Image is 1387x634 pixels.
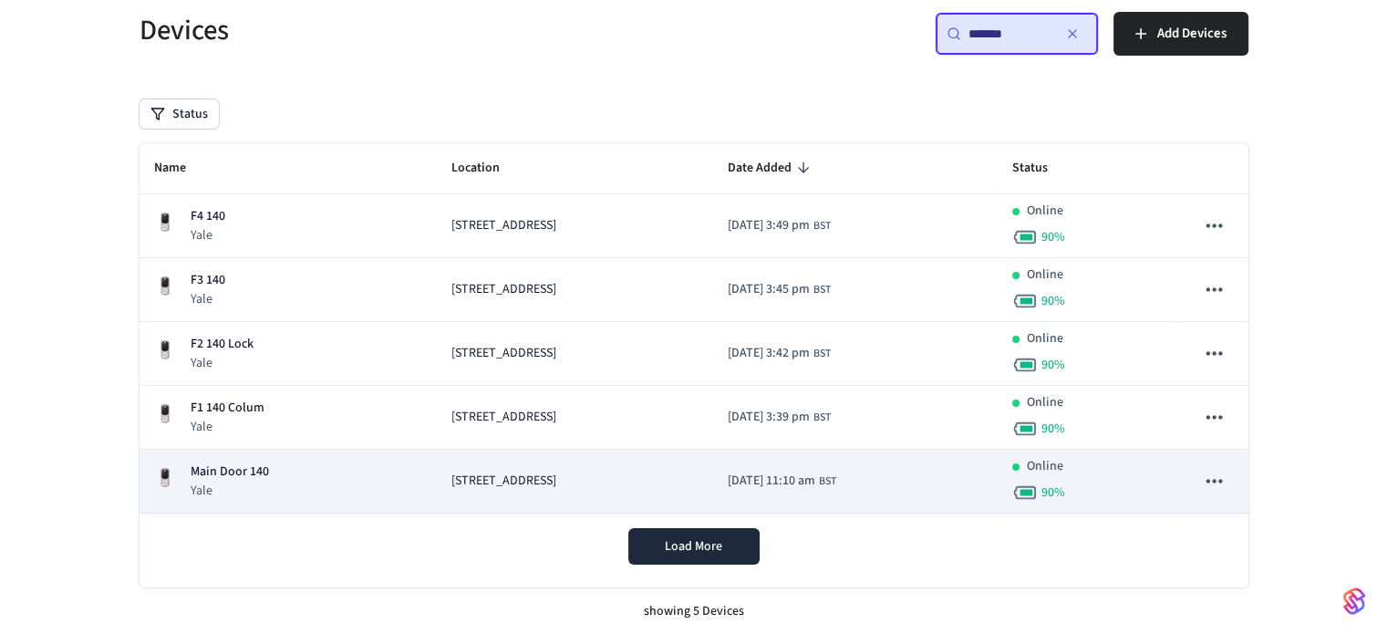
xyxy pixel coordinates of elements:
img: Yale Assure Touchscreen Wifi Smart Lock, Satin Nickel, Front [154,467,176,489]
button: Load More [628,528,760,565]
p: Online [1027,265,1063,285]
span: BST [813,346,831,362]
span: 90 % [1041,292,1065,310]
div: Europe/London [728,280,831,299]
div: Europe/London [728,472,836,491]
p: Main Door 140 [191,463,269,482]
span: 90 % [1041,228,1065,246]
span: [STREET_ADDRESS] [451,344,556,363]
span: Add Devices [1157,22,1227,46]
span: BST [813,410,831,426]
img: Yale Assure Touchscreen Wifi Smart Lock, Satin Nickel, Front [154,275,176,297]
span: BST [813,218,831,234]
span: [STREET_ADDRESS] [451,216,556,235]
span: Load More [665,537,722,556]
img: Yale Assure Touchscreen Wifi Smart Lock, Satin Nickel, Front [154,212,176,234]
span: 90 % [1041,483,1065,502]
span: [DATE] 3:42 pm [728,344,810,363]
p: F1 140 Colum [191,399,264,418]
p: Yale [191,226,225,244]
div: Europe/London [728,408,831,427]
p: Online [1027,329,1063,348]
span: [STREET_ADDRESS] [451,408,556,427]
div: Europe/London [728,344,831,363]
img: Yale Assure Touchscreen Wifi Smart Lock, Satin Nickel, Front [154,339,176,361]
span: Name [154,154,210,182]
p: F3 140 [191,271,225,290]
span: [STREET_ADDRESS] [451,280,556,299]
p: Yale [191,290,225,308]
p: Yale [191,354,254,372]
p: Online [1027,202,1063,221]
img: Yale Assure Touchscreen Wifi Smart Lock, Satin Nickel, Front [154,403,176,425]
p: F4 140 [191,207,225,226]
span: [STREET_ADDRESS] [451,472,556,491]
h5: Devices [140,12,683,49]
span: [DATE] 3:45 pm [728,280,810,299]
p: F2 140 Lock [191,335,254,354]
span: 90 % [1041,356,1065,374]
span: [DATE] 3:49 pm [728,216,810,235]
span: BST [819,473,836,490]
p: Online [1027,457,1063,476]
span: 90 % [1041,420,1065,438]
img: SeamLogoGradient.69752ec5.svg [1343,587,1365,616]
span: Date Added [728,154,815,182]
button: Add Devices [1113,12,1248,56]
p: Yale [191,418,264,436]
span: Location [451,154,523,182]
span: [DATE] 11:10 am [728,472,815,491]
p: Yale [191,482,269,500]
p: Online [1027,393,1063,412]
table: sticky table [140,143,1248,514]
span: [DATE] 3:39 pm [728,408,810,427]
span: Status [1012,154,1071,182]
div: Europe/London [728,216,831,235]
button: Status [140,99,219,129]
span: BST [813,282,831,298]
